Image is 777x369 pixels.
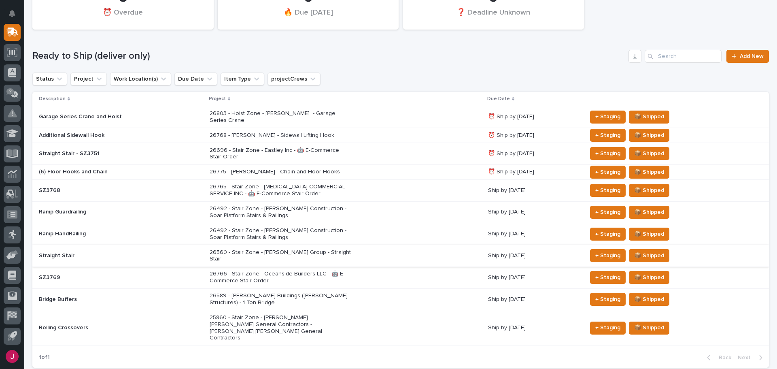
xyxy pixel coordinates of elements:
button: Notifications [4,5,21,22]
button: ← Staging [590,293,626,306]
span: ← Staging [595,112,620,122]
button: Back [701,354,735,361]
p: Ship by [DATE] [488,252,580,259]
span: ← Staging [595,294,620,304]
p: 1 of 1 [32,348,56,367]
p: 26766 - Stair Zone - Oceanside Builders LLC - 🤖 E-Commerce Stair Order [210,271,351,284]
span: Add New [740,53,764,59]
span: ← Staging [595,229,620,239]
button: ← Staging [590,206,626,219]
button: ← Staging [590,184,626,197]
p: Ship by [DATE] [488,230,580,237]
h1: Ready to Ship (deliver only) [32,50,625,62]
tr: Straight Stair26560 - Stair Zone - [PERSON_NAME] Group - Straight StairShip by [DATE]← Staging📦 S... [32,245,769,267]
tr: Bridge Buffers26589 - [PERSON_NAME] Buildings ([PERSON_NAME] Structures) - 1 Ton BridgeShip by [D... [32,288,769,310]
tr: Ramp HandRailing26492 - Stair Zone - [PERSON_NAME] Construction - Soar Platform Stairs & Railings... [32,223,769,245]
p: Due Date [487,94,510,103]
button: ← Staging [590,271,626,284]
div: 🔥 Due [DATE] [231,8,385,25]
p: Project [209,94,226,103]
p: Ship by [DATE] [488,296,580,303]
span: ← Staging [595,149,620,158]
button: ← Staging [590,322,626,335]
span: ← Staging [595,323,620,333]
button: ← Staging [590,129,626,142]
p: SZ3769 [39,274,180,281]
tr: SZ376826765 - Stair Zone - [MEDICAL_DATA] COMMERCIAL SERVICE INC - 🤖 E-Commerce Stair OrderShip b... [32,179,769,201]
p: Ship by [DATE] [488,274,580,281]
button: Due Date [174,73,217,85]
p: ⏰ Ship by [DATE] [488,150,580,157]
button: Next [735,354,769,361]
tr: SZ376926766 - Stair Zone - Oceanside Builders LLC - 🤖 E-Commerce Stair OrderShip by [DATE]← Stagi... [32,267,769,288]
span: ← Staging [595,273,620,282]
button: 📦 Shipped [629,147,669,160]
span: 📦 Shipped [634,167,664,177]
p: ⏰ Ship by [DATE] [488,169,580,175]
button: ← Staging [590,166,626,179]
tr: (6) Floor Hooks and Chain26775 - [PERSON_NAME] - Chain and Floor Hooks⏰ Ship by [DATE]← Staging📦 ... [32,164,769,179]
p: Rolling Crossovers [39,324,180,331]
button: Work Location(s) [110,73,171,85]
span: 📦 Shipped [634,186,664,195]
button: 📦 Shipped [629,271,669,284]
button: ← Staging [590,111,626,124]
span: 📦 Shipped [634,273,664,282]
button: 📦 Shipped [629,166,669,179]
p: SZ3768 [39,187,180,194]
p: (6) Floor Hooks and Chain [39,169,180,175]
tr: Straight Stair - SZ375126696 - Stair Zone - Eastley Inc - 🤖 E-Commerce Stair Order⏰ Ship by [DATE... [32,143,769,164]
button: 📦 Shipped [629,206,669,219]
input: Search [645,50,722,63]
span: ← Staging [595,251,620,260]
tr: Ramp Guardrailing26492 - Stair Zone - [PERSON_NAME] Construction - Soar Platform Stairs & Railing... [32,201,769,223]
button: 📦 Shipped [629,322,669,335]
button: Status [32,73,67,85]
tr: Additional Sidewall Hook26768 - [PERSON_NAME] - Sidewall Lifting Hook⏰ Ship by [DATE]← Staging📦 S... [32,128,769,143]
tr: Garage Series Crane and Hoist26803 - Hoist Zone - [PERSON_NAME] - Garage Series Crane⏰ Ship by [D... [32,106,769,128]
p: Garage Series Crane and Hoist [39,113,180,120]
span: 📦 Shipped [634,207,664,217]
p: 26768 - [PERSON_NAME] - Sidewall Lifting Hook [210,132,351,139]
button: 📦 Shipped [629,129,669,142]
span: 📦 Shipped [634,251,664,260]
p: 26492 - Stair Zone - [PERSON_NAME] Construction - Soar Platform Stairs & Railings [210,227,351,241]
button: 📦 Shipped [629,249,669,262]
p: Description [39,94,66,103]
div: ⏰ Overdue [46,8,200,25]
span: 📦 Shipped [634,112,664,122]
button: 📦 Shipped [629,111,669,124]
div: ❓ Deadline Unknown [417,8,571,25]
button: 📦 Shipped [629,184,669,197]
button: ← Staging [590,249,626,262]
div: Notifications [10,10,21,23]
span: 📦 Shipped [634,130,664,140]
span: Back [714,354,731,361]
span: ← Staging [595,130,620,140]
tr: Rolling Crossovers25860 - Stair Zone - [PERSON_NAME] [PERSON_NAME] General Contractors - [PERSON_... [32,310,769,346]
span: ← Staging [595,207,620,217]
p: 26492 - Stair Zone - [PERSON_NAME] Construction - Soar Platform Stairs & Railings [210,205,351,219]
span: 📦 Shipped [634,229,664,239]
span: 📦 Shipped [634,323,664,333]
p: ⏰ Ship by [DATE] [488,132,580,139]
button: ← Staging [590,228,626,241]
button: 📦 Shipped [629,228,669,241]
button: Item Type [221,73,264,85]
a: Add New [726,50,769,63]
p: 26803 - Hoist Zone - [PERSON_NAME] - Garage Series Crane [210,110,351,124]
p: 26696 - Stair Zone - Eastley Inc - 🤖 E-Commerce Stair Order [210,147,351,161]
p: 26589 - [PERSON_NAME] Buildings ([PERSON_NAME] Structures) - 1 Ton Bridge [210,292,351,306]
button: ← Staging [590,147,626,160]
span: Next [738,354,756,361]
p: Ramp Guardrailing [39,209,180,215]
p: 26560 - Stair Zone - [PERSON_NAME] Group - Straight Stair [210,249,351,263]
p: Additional Sidewall Hook [39,132,180,139]
p: Straight Stair - SZ3751 [39,150,180,157]
button: users-avatar [4,348,21,365]
p: Bridge Buffers [39,296,180,303]
p: 25860 - Stair Zone - [PERSON_NAME] [PERSON_NAME] General Contractors - [PERSON_NAME] [PERSON_NAME... [210,314,351,341]
button: 📦 Shipped [629,293,669,306]
button: projectCrews [267,73,321,85]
